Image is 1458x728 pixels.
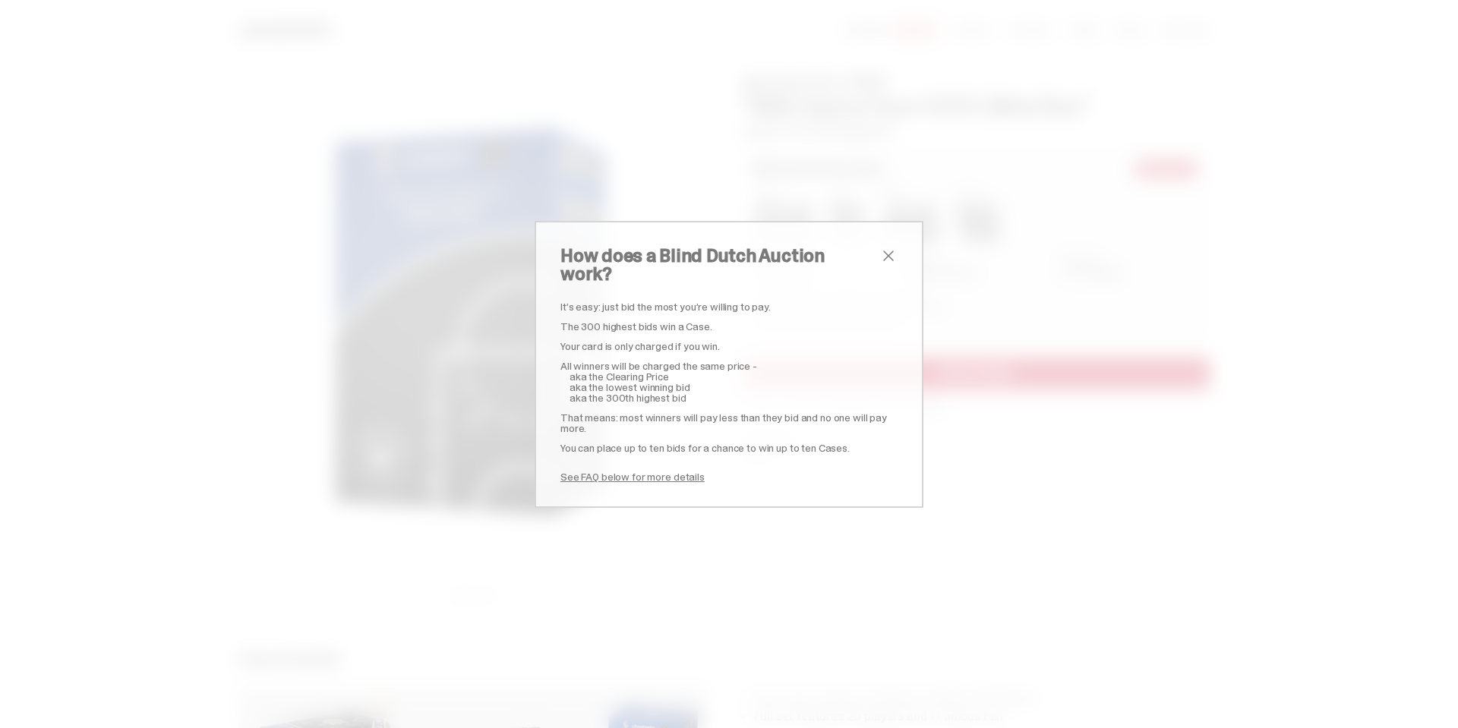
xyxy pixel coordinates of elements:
[560,301,898,312] p: It’s easy: just bid the most you’re willing to pay.
[560,321,898,332] p: The 300 highest bids win a Case.
[560,412,898,433] p: That means: most winners will pay less than they bid and no one will pay more.
[560,470,705,484] a: See FAQ below for more details
[570,370,669,383] span: aka the Clearing Price
[570,391,686,405] span: aka the 300th highest bid
[560,443,898,453] p: You can place up to ten bids for a chance to win up to ten Cases.
[560,247,879,283] h2: How does a Blind Dutch Auction work?
[560,361,898,371] p: All winners will be charged the same price -
[570,380,690,394] span: aka the lowest winning bid
[560,341,898,351] p: Your card is only charged if you win.
[879,247,898,265] button: close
